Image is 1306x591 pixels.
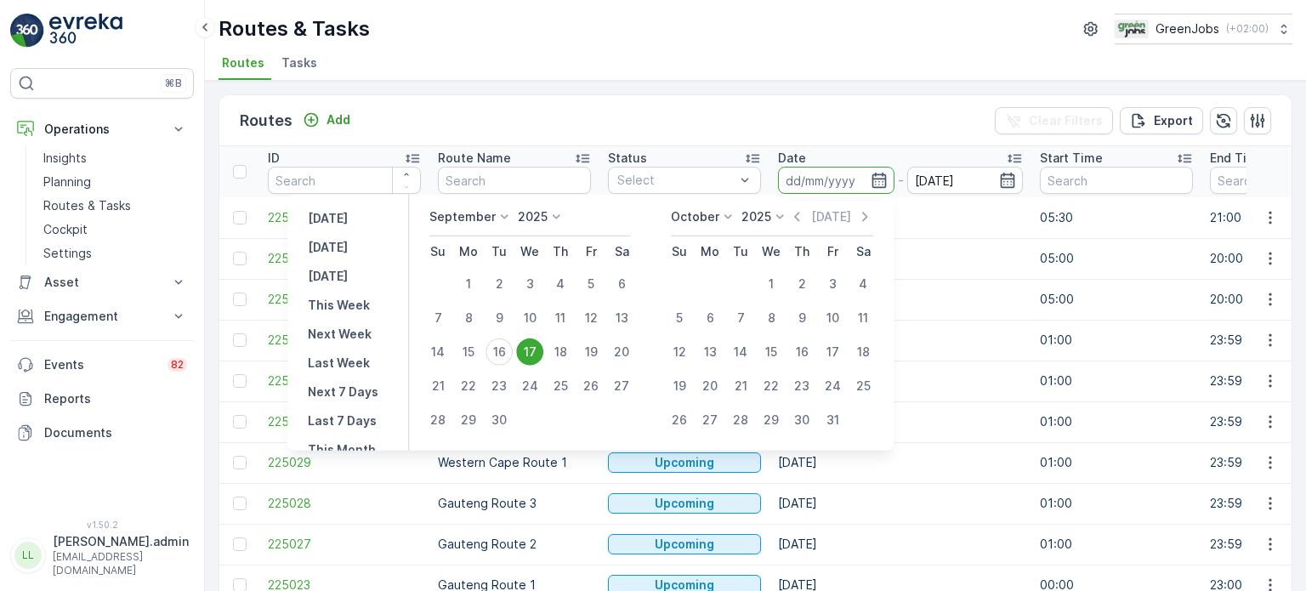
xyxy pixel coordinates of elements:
[268,454,421,471] a: 225029
[268,332,421,349] span: 225032
[296,110,357,130] button: Add
[756,236,786,267] th: Wednesday
[268,536,421,553] span: 225027
[438,495,591,512] p: Gauteng Route 3
[37,170,194,194] a: Planning
[819,406,846,434] div: 31
[664,236,695,267] th: Sunday
[10,265,194,299] button: Asset
[43,173,91,190] p: Planning
[301,324,378,344] button: Next Week
[1120,107,1203,134] button: Export
[219,15,370,43] p: Routes & Tasks
[326,111,350,128] p: Add
[308,239,348,256] p: [DATE]
[608,452,761,473] button: Upcoming
[516,270,543,298] div: 3
[485,270,513,298] div: 2
[53,533,189,550] p: [PERSON_NAME].admin
[10,520,194,530] span: v 1.50.2
[10,112,194,146] button: Operations
[301,266,355,287] button: Tomorrow
[301,353,377,373] button: Last Week
[268,150,280,167] p: ID
[758,304,785,332] div: 8
[268,167,421,194] input: Search
[849,338,877,366] div: 18
[788,338,815,366] div: 16
[516,304,543,332] div: 10
[233,374,247,388] div: Toggle Row Selected
[485,406,513,434] div: 30
[308,210,348,227] p: [DATE]
[1040,454,1193,471] p: 01:00
[547,304,574,332] div: 11
[10,382,194,416] a: Reports
[576,236,606,267] th: Friday
[268,291,421,308] a: 225111
[758,406,785,434] div: 29
[424,338,451,366] div: 14
[429,208,496,225] p: September
[1040,536,1193,553] p: 01:00
[819,338,846,366] div: 17
[696,372,724,400] div: 20
[788,304,815,332] div: 9
[1040,209,1193,226] p: 05:30
[308,326,372,343] p: Next Week
[268,250,421,267] a: 225112
[518,208,548,225] p: 2025
[769,197,1031,238] td: [DATE]
[671,208,719,225] p: October
[423,236,453,267] th: Sunday
[424,304,451,332] div: 7
[268,372,421,389] span: 225031
[37,242,194,265] a: Settings
[608,150,647,167] p: Status
[44,121,160,138] p: Operations
[10,348,194,382] a: Events82
[268,413,421,430] a: 225030
[1040,413,1193,430] p: 01:00
[769,361,1031,401] td: [DATE]
[617,172,735,189] p: Select
[233,333,247,347] div: Toggle Row Selected
[308,355,370,372] p: Last Week
[44,424,187,441] p: Documents
[485,304,513,332] div: 9
[268,209,421,226] a: 225135
[666,338,693,366] div: 12
[1115,14,1292,44] button: GreenJobs(+02:00)
[655,454,714,471] p: Upcoming
[49,14,122,48] img: logo_light-DOdMpM7g.png
[666,372,693,400] div: 19
[424,406,451,434] div: 28
[308,268,348,285] p: [DATE]
[43,197,131,214] p: Routes & Tasks
[727,372,754,400] div: 21
[819,372,846,400] div: 24
[666,406,693,434] div: 26
[438,167,591,194] input: Search
[1040,495,1193,512] p: 01:00
[811,208,851,225] p: [DATE]
[849,304,877,332] div: 11
[10,14,44,48] img: logo
[608,493,761,514] button: Upcoming
[268,495,421,512] span: 225028
[907,167,1024,194] input: dd/mm/yyyy
[1115,20,1149,38] img: Green_Jobs_Logo.png
[769,401,1031,442] td: [DATE]
[453,236,484,267] th: Monday
[848,236,878,267] th: Saturday
[786,236,817,267] th: Thursday
[10,416,194,450] a: Documents
[696,304,724,332] div: 6
[308,441,376,458] p: This Month
[485,372,513,400] div: 23
[608,270,635,298] div: 6
[455,304,482,332] div: 8
[778,150,806,167] p: Date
